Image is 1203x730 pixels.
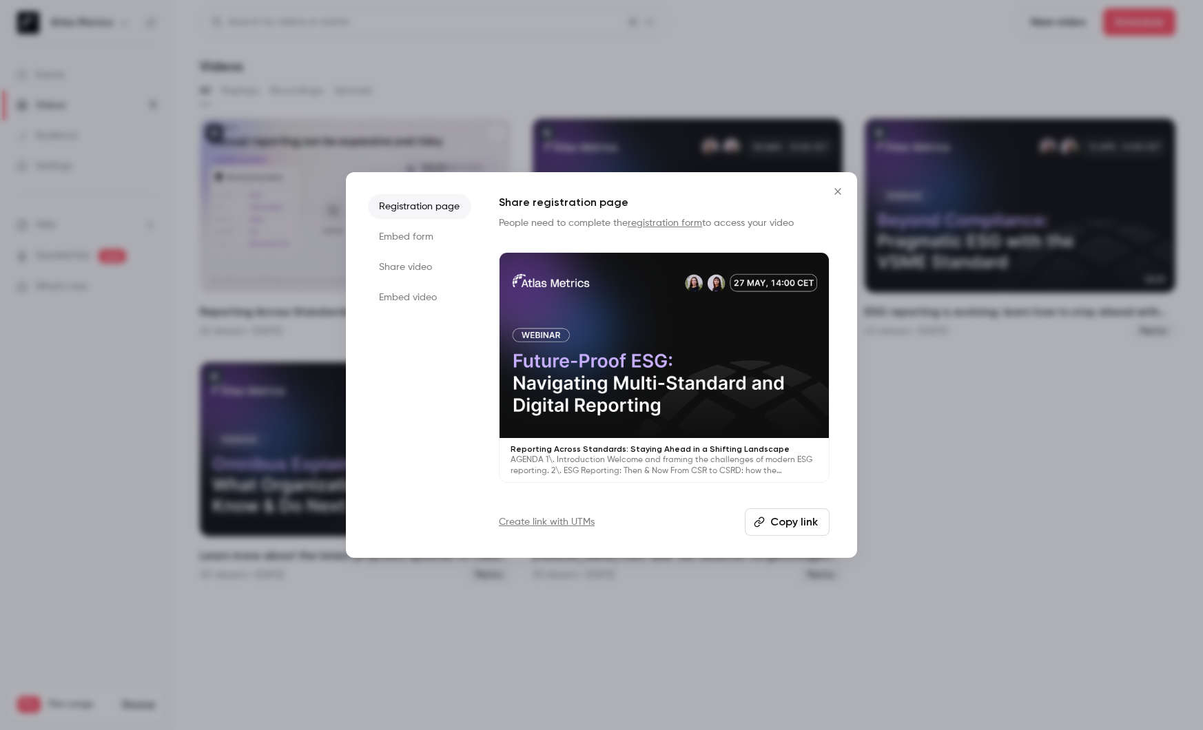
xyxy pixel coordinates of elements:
[511,444,818,455] p: Reporting Across Standards: Staying Ahead in a Shifting Landscape
[824,178,852,205] button: Close
[499,515,595,529] a: Create link with UTMs
[368,285,471,310] li: Embed video
[499,194,830,211] h1: Share registration page
[368,255,471,280] li: Share video
[368,194,471,219] li: Registration page
[499,252,830,483] a: Reporting Across Standards: Staying Ahead in a Shifting LandscapeAGENDA 1\. Introduction Welcome ...
[745,508,830,536] button: Copy link
[499,216,830,230] p: People need to complete the to access your video
[368,225,471,249] li: Embed form
[628,218,702,228] a: registration form
[511,455,818,477] p: AGENDA 1\. Introduction Welcome and framing the challenges of modern ESG reporting. 2\. ESG Repor...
